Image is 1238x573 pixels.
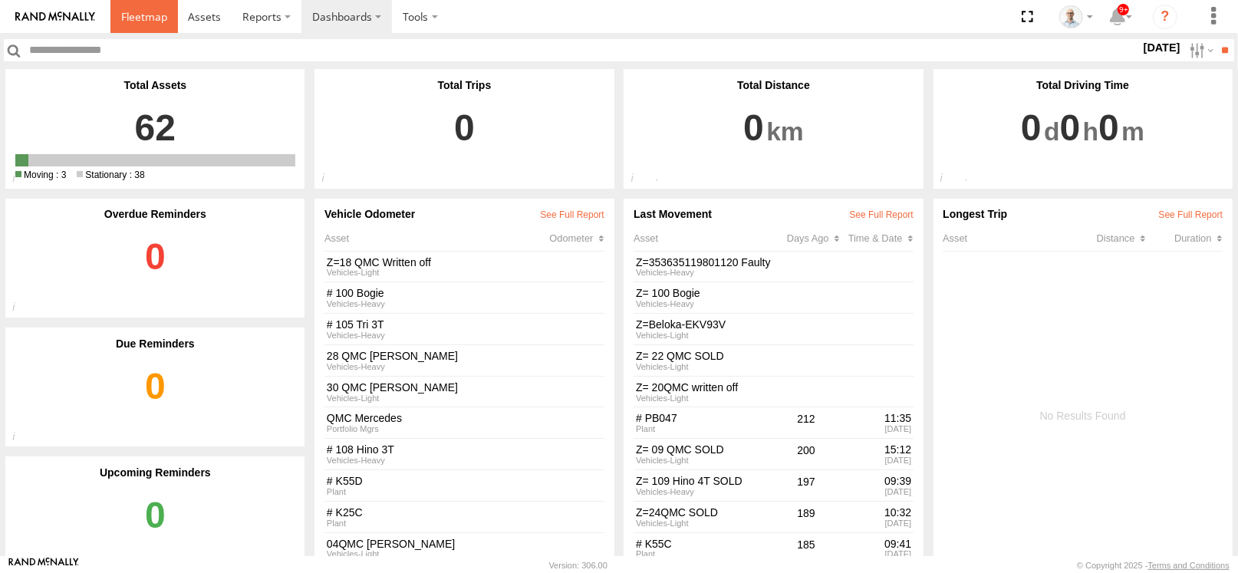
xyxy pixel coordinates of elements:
[634,79,914,91] div: Total Distance
[1141,39,1184,56] label: [DATE]
[636,412,773,425] a: # PB047
[324,232,549,244] div: Asset
[5,430,38,447] div: Total number of due reminder notifications generated from your asset reminders
[327,318,598,331] a: # 105 Tri 3T
[775,535,837,561] div: 185
[787,232,848,244] div: Click to Sort
[314,172,347,189] div: Total completed Trips within the selected period
[636,381,773,394] a: Z= 20QMC written off
[15,338,295,350] div: Due Reminders
[327,550,598,558] div: View Group Details
[327,456,598,465] div: View Group Details
[15,91,295,150] a: 62
[550,232,604,244] div: Click to Sort
[933,172,966,189] div: Total driving time by Assets
[636,443,773,456] a: Z= 09 QMC SOLD
[1060,91,1099,165] span: 0
[327,256,598,269] a: Z=18 QMC Written off
[839,443,911,456] div: 15:12
[775,473,837,498] div: 197
[1184,39,1217,61] label: Search Filter Options
[327,475,598,488] a: # K55D
[5,172,38,189] div: Total Active/Deployed Assets
[839,425,911,433] div: [DATE]
[8,558,79,573] a: Visit our Website
[327,300,598,308] div: View Group Details
[327,363,598,371] div: View Group Details
[327,394,598,403] div: View Group Details
[636,300,773,308] div: Vehicles-Heavy
[15,466,295,479] div: Upcoming Reminders
[943,232,1069,244] div: Asset
[636,256,773,269] a: Z=353635119801120 Faulty
[636,488,773,496] div: Vehicles-Heavy
[549,561,607,570] div: Version: 306.00
[839,475,911,488] div: 09:39
[5,301,38,318] div: Total number of overdue notifications generated from your asset reminders
[636,456,773,465] div: Vehicles-Light
[15,350,295,437] a: 0
[839,488,911,496] div: [DATE]
[634,208,914,220] div: Last Movement
[327,268,598,277] div: View Group Details
[15,12,95,22] img: rand-logo.svg
[636,538,773,551] a: # K55C
[324,91,604,150] a: 0
[839,456,911,465] div: [DATE]
[1077,561,1230,570] div: © Copyright 2025 -
[848,232,914,244] div: Click to Sort
[327,538,598,551] a: 04QMC [PERSON_NAME]
[327,331,598,340] div: View Group Details
[634,91,914,150] a: 0
[1069,232,1146,244] div: Click to Sort
[624,172,657,189] div: Total distance travelled by assets
[15,479,295,566] a: 0
[636,394,773,403] div: Vehicles-Light
[636,506,773,519] a: Z=24QMC SOLD
[15,79,295,91] div: Total Assets
[943,79,1223,91] div: Total Driving Time
[839,506,911,519] div: 10:32
[327,519,598,528] div: View Group Details
[636,350,773,363] a: Z= 22 QMC SOLD
[634,232,787,244] div: Asset
[327,488,598,496] div: View Group Details
[775,441,837,466] div: 200
[636,550,773,558] div: Plant
[15,208,295,220] div: Overdue Reminders
[327,287,598,300] a: # 100 Bogie
[636,318,773,331] a: Z=Beloka-EKV93V
[327,381,598,394] a: 30 QMC [PERSON_NAME]
[1148,561,1230,570] a: Terms and Conditions
[15,220,295,308] a: 0
[636,425,773,433] div: Plant
[324,208,604,220] div: Vehicle Odometer
[327,412,598,425] a: QMC Mercedes
[636,363,773,371] div: Vehicles-Light
[15,170,66,180] span: 3
[775,410,837,436] div: 212
[943,208,1223,220] div: Longest Trip
[1146,232,1223,244] div: Click to Sort
[636,475,773,488] a: Z= 109 Hino 4T SOLD
[1021,91,1060,165] span: 0
[1054,5,1098,28] div: Kurt Byers
[327,425,598,433] div: View Group Details
[839,519,911,528] div: [DATE]
[839,550,911,558] div: [DATE]
[636,331,773,340] div: Vehicles-Light
[77,170,144,180] span: 38
[943,91,1223,150] a: 0 0 0
[327,506,598,519] a: # K25C
[775,504,837,529] div: 189
[1153,5,1177,29] i: ?
[327,443,598,456] a: # 108 Hino 3T
[839,412,911,425] div: 11:35
[636,519,773,528] div: Vehicles-Light
[839,538,911,551] div: 09:41
[636,268,773,277] div: Vehicles-Heavy
[324,79,604,91] div: Total Trips
[327,350,598,363] a: 28 QMC [PERSON_NAME]
[636,287,773,300] a: Z= 100 Bogie
[1098,91,1144,165] span: 0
